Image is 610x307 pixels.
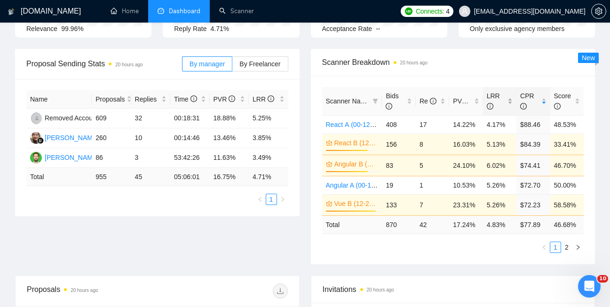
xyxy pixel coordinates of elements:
[211,25,230,32] span: 4.71%
[249,109,288,128] td: 5.25%
[214,95,236,103] span: PVR
[449,176,483,194] td: 10.53%
[516,194,550,215] td: $72.23
[550,242,561,252] a: 1
[30,153,99,161] a: BC[PERSON_NAME]
[468,98,475,104] span: info-circle
[31,112,43,124] img: RA
[382,115,415,134] td: 408
[483,115,516,134] td: 4.17%
[550,115,584,134] td: 48.53%
[382,215,415,234] td: 870
[483,134,516,155] td: 5.13%
[416,6,444,16] span: Connects:
[449,215,483,234] td: 17.24 %
[561,242,572,253] li: 2
[158,8,164,14] span: dashboard
[95,94,125,104] span: Proposals
[416,115,449,134] td: 17
[326,161,333,167] span: crown
[45,152,99,163] div: [PERSON_NAME]
[572,242,584,253] button: right
[170,128,209,148] td: 00:14:46
[550,194,584,215] td: 58.58%
[111,7,139,15] a: homeHome
[266,194,277,205] a: 1
[416,134,449,155] td: 8
[416,155,449,176] td: 5
[322,25,372,32] span: Acceptance Rate
[131,168,170,186] td: 45
[37,137,44,144] img: gigradar-bm.png
[520,103,527,110] span: info-circle
[539,242,550,253] button: left
[334,159,377,169] a: Angular B (12-24, short, laziza)
[592,8,606,15] span: setting
[254,194,266,205] li: Previous Page
[449,194,483,215] td: 23.31%
[416,176,449,194] td: 1
[326,97,370,105] span: Scanner Name
[280,197,285,202] span: right
[253,95,274,103] span: LRR
[416,194,449,215] td: 7
[326,200,333,207] span: crown
[61,25,83,32] span: 99.96%
[591,8,606,15] a: setting
[131,148,170,168] td: 3
[449,155,483,176] td: 24.10%
[520,92,534,110] span: CPR
[550,215,584,234] td: 46.68 %
[554,92,571,110] span: Score
[572,242,584,253] li: Next Page
[386,103,392,110] span: info-circle
[562,242,572,252] a: 2
[597,275,608,283] span: 10
[268,95,274,102] span: info-circle
[541,244,547,250] span: left
[539,242,550,253] li: Previous Page
[382,134,415,155] td: 156
[170,148,209,168] td: 53:42:26
[30,134,99,141] a: SJ[PERSON_NAME]
[578,275,601,298] iframe: Intercom live chat
[382,155,415,176] td: 83
[71,288,98,293] time: 20 hours ago
[26,90,92,109] th: Name
[27,283,157,299] div: Proposals
[92,148,131,168] td: 86
[45,133,99,143] div: [PERSON_NAME]
[376,25,380,32] span: --
[386,92,398,110] span: Bids
[550,176,584,194] td: 50.00%
[131,128,170,148] td: 10
[249,168,288,186] td: 4.71 %
[45,113,98,123] div: Removed Account
[416,215,449,234] td: 42
[334,138,377,148] a: React B (12-24, short, Laziza)
[582,54,595,62] span: New
[229,95,235,102] span: info-circle
[219,7,254,15] a: searchScanner
[367,287,394,292] time: 20 hours ago
[135,94,159,104] span: Replies
[239,60,280,68] span: By Freelancer
[249,128,288,148] td: 3.85%
[8,4,15,19] img: logo
[92,109,131,128] td: 609
[210,128,249,148] td: 13.46%
[483,215,516,234] td: 4.83 %
[326,121,411,128] a: React А (00-12, long, sardor)
[516,176,550,194] td: $72.70
[30,152,42,164] img: BC
[26,58,182,70] span: Proposal Sending Stats
[483,176,516,194] td: 5.26%
[550,134,584,155] td: 33.41%
[323,283,584,295] span: Invitations
[190,60,225,68] span: By manager
[30,132,42,144] img: SJ
[26,25,57,32] span: Relevance
[461,8,468,15] span: user
[174,95,197,103] span: Time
